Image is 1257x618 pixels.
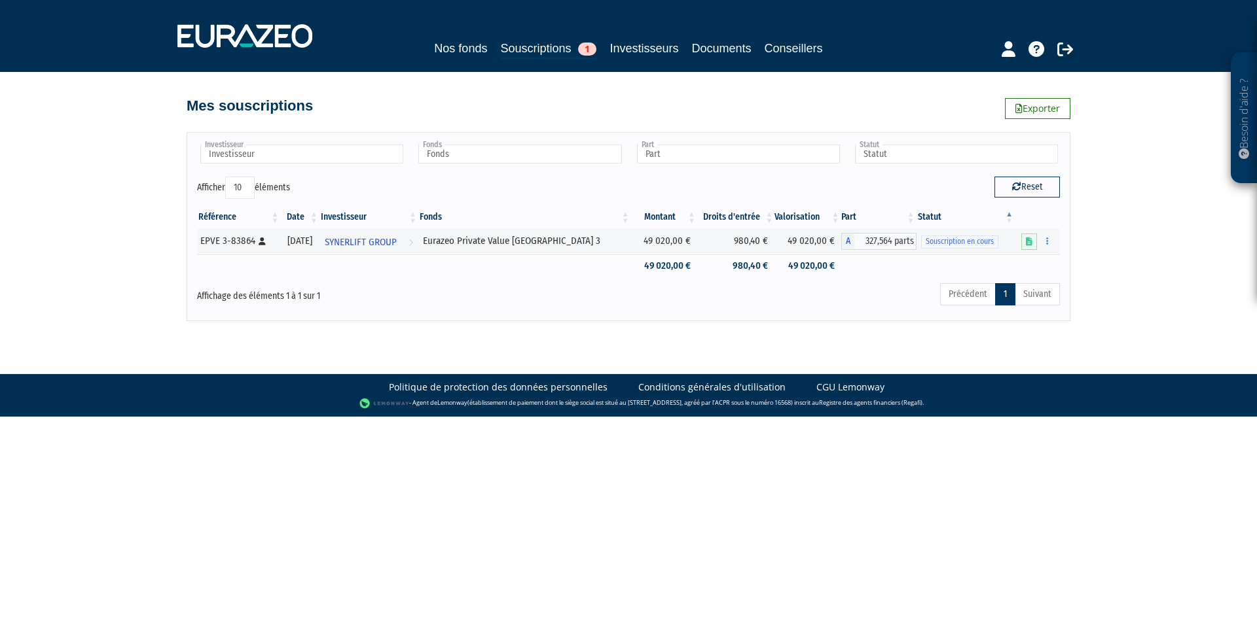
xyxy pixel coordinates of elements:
[409,230,413,254] i: Voir l'investisseur
[1237,60,1252,177] p: Besoin d'aide ?
[819,398,922,407] a: Registre des agents financiers (Regafi)
[319,228,418,254] a: SYNERLIFT GROUP
[259,237,266,245] i: [Français] Personne physique
[921,235,998,248] span: Souscription en cours
[423,234,626,248] div: Eurazeo Private Value [GEOGRAPHIC_DATA] 3
[359,397,410,410] img: logo-lemonway.png
[281,206,319,228] th: Date: activer pour trier la colonne par ordre croissant
[319,206,418,228] th: Investisseur: activer pour trier la colonne par ordre croissant
[437,398,467,407] a: Lemonway
[638,381,786,394] a: Conditions générales d'utilisation
[500,39,596,60] a: Souscriptions1
[200,234,276,248] div: EPVE 3-83864
[13,397,1244,410] div: - Agent de (établissement de paiement dont le siège social est situé au [STREET_ADDRESS], agréé p...
[697,206,774,228] th: Droits d'entrée: activer pour trier la colonne par ordre croissant
[578,43,596,56] span: 1
[434,39,487,58] a: Nos fonds
[610,39,678,58] a: Investisseurs
[697,228,774,254] td: 980,40 €
[774,206,841,228] th: Valorisation: activer pour trier la colonne par ordre croissant
[197,206,281,228] th: Référence : activer pour trier la colonne par ordre croissant
[841,233,917,250] div: A - Eurazeo Private Value Europe 3
[692,39,752,58] a: Documents
[389,381,608,394] a: Politique de protection des données personnelles
[631,206,697,228] th: Montant: activer pour trier la colonne par ordre croissant
[765,39,823,58] a: Conseillers
[631,254,697,277] td: 49 020,00 €
[197,177,290,199] label: Afficher éléments
[816,381,884,394] a: CGU Lemonway
[177,24,312,48] img: 1732889491-logotype_eurazeo_blanc_rvb.png
[285,234,315,248] div: [DATE]
[697,254,774,277] td: 980,40 €
[325,230,397,254] span: SYNERLIFT GROUP
[631,228,697,254] td: 49 020,00 €
[225,177,255,199] select: Afficheréléments
[187,98,313,114] h4: Mes souscriptions
[995,283,1015,305] a: 1
[917,206,1015,228] th: Statut : activer pour trier la colonne par ordre d&eacute;croissant
[841,206,917,228] th: Part: activer pour trier la colonne par ordre croissant
[994,177,1060,197] button: Reset
[774,228,841,254] td: 49 020,00 €
[841,233,854,250] span: A
[774,254,841,277] td: 49 020,00 €
[418,206,630,228] th: Fonds: activer pour trier la colonne par ordre croissant
[1005,98,1070,119] a: Exporter
[197,282,545,303] div: Affichage des éléments 1 à 1 sur 1
[854,233,917,250] span: 327,564 parts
